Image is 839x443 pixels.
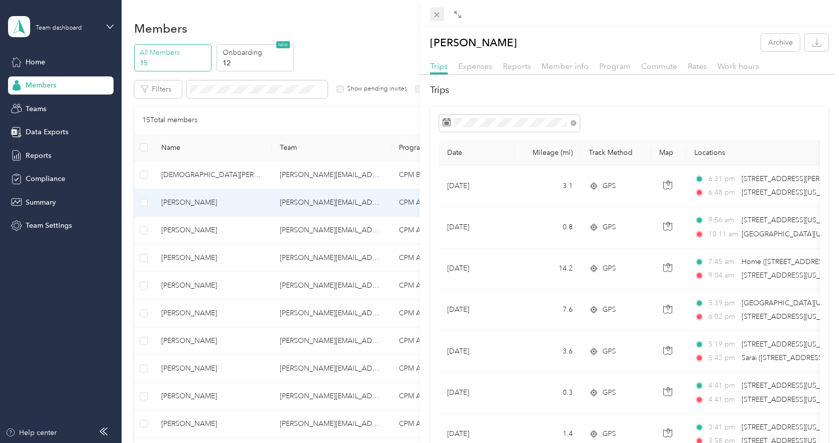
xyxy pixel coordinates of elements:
span: 9:04 am [708,270,737,281]
span: 4:41 pm [708,380,737,391]
span: 5:39 pm [708,298,737,309]
td: 0.3 [514,372,581,413]
th: Map [651,140,686,165]
span: 6:48 pm [708,187,737,198]
td: 0.8 [514,207,581,248]
span: 3:41 pm [708,422,737,433]
span: Rates [688,61,707,71]
td: 14.2 [514,248,581,290]
span: Trips [430,61,448,71]
span: Commute [641,61,677,71]
p: [PERSON_NAME] [430,34,517,51]
span: Expenses [458,61,492,71]
span: Work hours [717,61,759,71]
td: [DATE] [439,207,514,248]
span: 4:41 pm [708,394,737,405]
span: Reports [503,61,531,71]
span: GPS [602,304,616,315]
td: 3.1 [514,165,581,207]
span: 5:19 pm [708,339,737,350]
span: GPS [602,222,616,233]
span: GPS [602,387,616,398]
td: [DATE] [439,165,514,207]
span: Program [599,61,631,71]
span: GPS [602,181,616,192]
td: [DATE] [439,372,514,413]
span: 5:42 pm [708,352,737,364]
button: Archive [761,34,800,51]
span: Member info [542,61,589,71]
th: Track Method [581,140,651,165]
td: [DATE] [439,248,514,290]
span: GPS [602,428,616,439]
span: 6:31 pm [708,173,737,185]
td: 7.6 [514,290,581,331]
span: 7:45 am [708,256,737,268]
td: [DATE] [439,290,514,331]
h2: Trips [430,83,828,97]
span: 6:02 pm [708,311,737,322]
th: Mileage (mi) [514,140,581,165]
iframe: Everlance-gr Chat Button Frame [783,387,839,443]
span: 9:56 am [708,215,737,226]
span: GPS [602,346,616,357]
span: GPS [602,263,616,274]
td: [DATE] [439,331,514,372]
td: 3.6 [514,331,581,372]
th: Date [439,140,514,165]
span: 10:11 am [708,229,737,240]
